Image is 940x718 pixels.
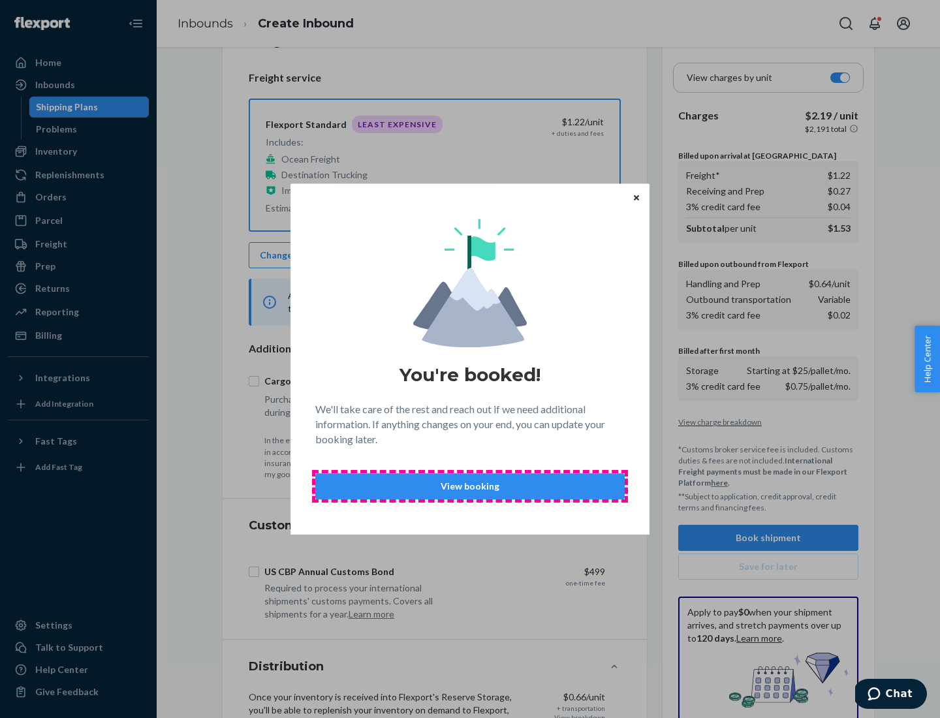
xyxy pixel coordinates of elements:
h1: You're booked! [399,363,540,386]
img: svg+xml,%3Csvg%20viewBox%3D%220%200%20174%20197%22%20fill%3D%22none%22%20xmlns%3D%22http%3A%2F%2F... [413,219,527,347]
button: View booking [315,473,625,499]
span: Chat [31,9,57,21]
p: We'll take care of the rest and reach out if we need additional information. If anything changes ... [315,402,625,447]
button: Close [630,190,643,204]
p: View booking [326,480,614,493]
